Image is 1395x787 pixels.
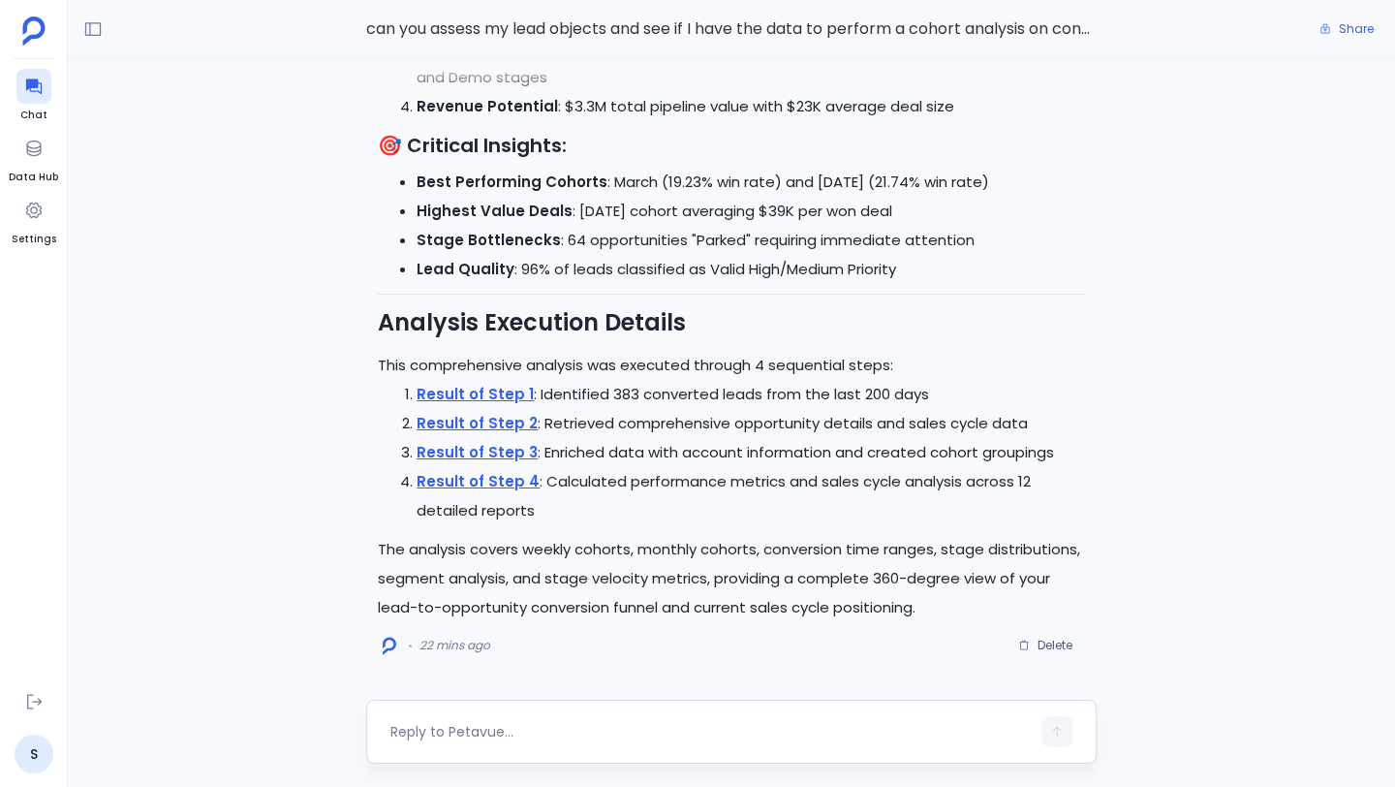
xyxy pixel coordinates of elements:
[417,96,558,116] strong: Revenue Potential
[417,92,1085,121] li: : $3.3M total pipeline value with $23K average deal size
[1006,631,1085,660] button: Delete
[383,637,396,655] img: logo
[417,438,1085,467] li: : Enriched data with account information and created cohort groupings
[417,197,1085,226] li: : [DATE] cohort averaging $39K per won deal
[378,351,1085,380] p: This comprehensive analysis was executed through 4 sequential steps:
[417,413,538,433] a: Result of Step 2
[15,735,53,773] a: S
[22,16,46,46] img: petavue logo
[417,201,573,221] strong: Highest Value Deals
[417,259,514,279] strong: Lead Quality
[12,232,56,247] span: Settings
[417,230,561,250] strong: Stage Bottlenecks
[417,384,534,404] a: Result of Step 1
[1038,638,1072,653] span: Delete
[417,255,1085,284] li: : 96% of leads classified as Valid High/Medium Priority
[417,172,607,192] strong: Best Performing Cohorts
[1339,21,1374,37] span: Share
[9,131,58,185] a: Data Hub
[16,108,51,123] span: Chat
[417,471,540,491] a: Result of Step 4
[417,168,1085,197] li: : March (19.23% win rate) and [DATE] (21.74% win rate)
[417,467,1085,525] li: : Calculated performance metrics and sales cycle analysis across 12 detailed reports
[417,380,1085,409] li: : Identified 383 converted leads from the last 200 days
[1308,16,1385,43] button: Share
[12,193,56,247] a: Settings
[378,132,567,159] strong: 🎯 Critical Insights:
[417,442,538,462] a: Result of Step 3
[378,306,686,338] strong: Analysis Execution Details
[417,226,1085,255] li: : 64 opportunities "Parked" requiring immediate attention
[417,409,1085,438] li: : Retrieved comprehensive opportunity details and sales cycle data
[378,535,1085,622] p: The analysis covers weekly cohorts, monthly cohorts, conversion time ranges, stage distributions,...
[9,170,58,185] span: Data Hub
[419,638,490,653] span: 22 mins ago
[366,16,1097,42] span: can you assess my lead objects and see if I have the data to perform a cohort analysis on convers...
[16,69,51,123] a: Chat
